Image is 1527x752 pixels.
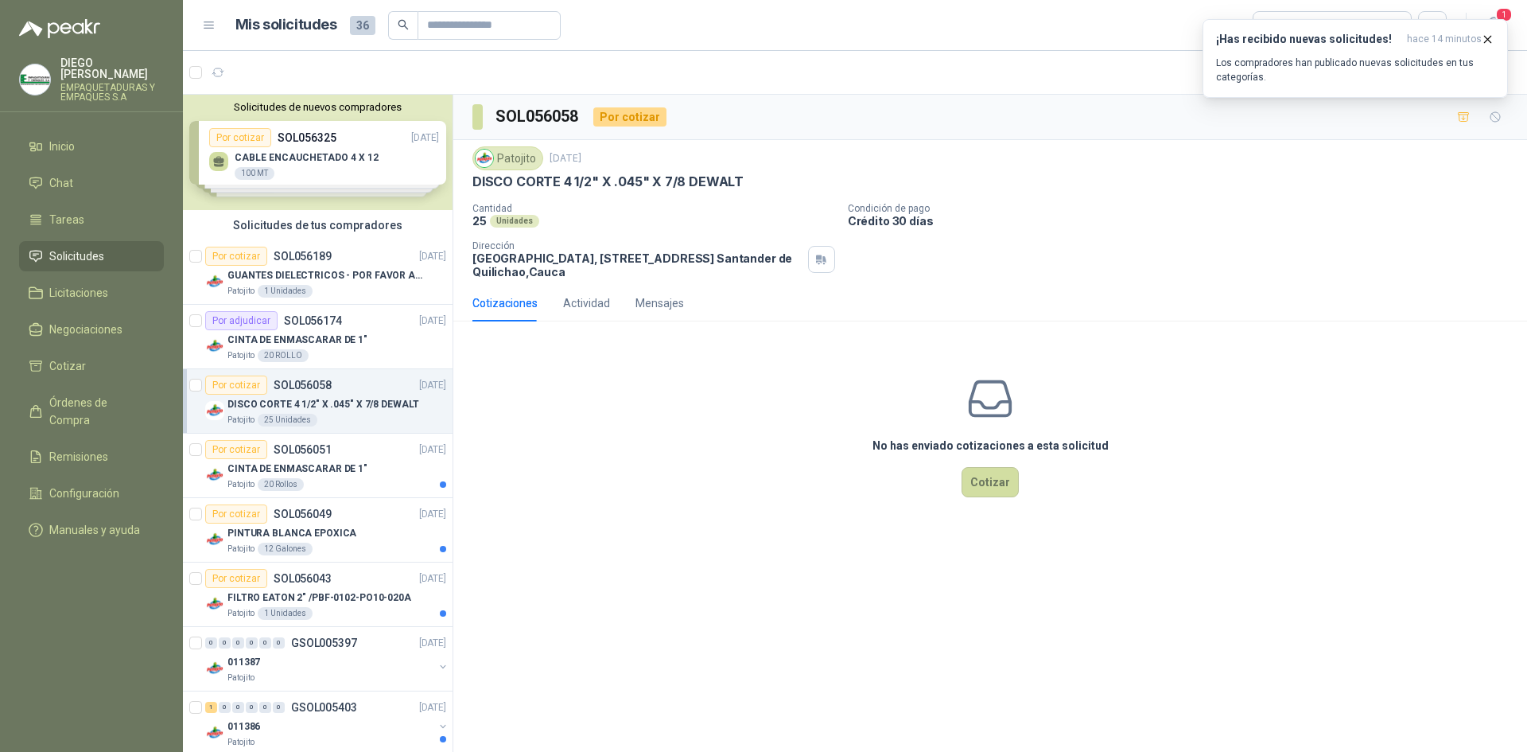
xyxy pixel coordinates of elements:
[205,659,224,678] img: Company Logo
[259,637,271,649] div: 0
[205,272,224,291] img: Company Logo
[258,478,304,491] div: 20 Rollos
[246,637,258,649] div: 0
[205,723,224,742] img: Company Logo
[291,702,357,713] p: GSOL005403
[563,294,610,312] div: Actividad
[205,637,217,649] div: 0
[205,505,267,524] div: Por cotizar
[227,478,254,491] p: Patojito
[49,211,84,228] span: Tareas
[49,521,140,539] span: Manuales y ayuda
[274,380,332,391] p: SOL056058
[635,294,684,312] div: Mensajes
[205,594,224,614] img: Company Logo
[227,655,260,670] p: 011387
[235,14,337,37] h1: Mis solicitudes
[205,633,449,684] a: 0 0 0 0 0 0 GSOL005397[DATE] Company Logo011387Patojito
[962,467,1019,497] button: Cotizar
[183,305,453,369] a: Por adjudicarSOL056174[DATE] Company LogoCINTA DE ENMASCARAR DE 1"Patojito20 ROLLO
[49,485,119,502] span: Configuración
[274,251,332,262] p: SOL056189
[258,414,317,427] div: 25 Unidades
[49,247,104,265] span: Solicitudes
[472,294,538,312] div: Cotizaciones
[398,19,409,30] span: search
[205,337,224,356] img: Company Logo
[183,240,453,305] a: Por cotizarSOL056189[DATE] Company LogoGUANTES DIELECTRICOS - POR FAVOR ADJUNTAR SU FICHA TECNICA...
[205,401,224,420] img: Company Logo
[19,205,164,235] a: Tareas
[19,19,100,38] img: Logo peakr
[872,437,1109,454] h3: No has enviado cotizaciones a esta solicitud
[227,462,367,477] p: CINTA DE ENMASCARAR DE 1"
[227,414,254,427] p: Patojito
[205,440,267,459] div: Por cotizar
[19,515,164,545] a: Manuales y ayuda
[472,251,802,279] p: [GEOGRAPHIC_DATA], [STREET_ADDRESS] Santander de Quilichao , Cauca
[19,278,164,308] a: Licitaciones
[1216,33,1401,46] h3: ¡Has recibido nuevas solicitudes!
[419,571,446,586] p: [DATE]
[19,314,164,345] a: Negociaciones
[350,16,375,35] span: 36
[472,146,543,170] div: Patojito
[60,57,164,80] p: DIEGO [PERSON_NAME]
[419,249,446,264] p: [DATE]
[205,247,267,266] div: Por cotizar
[227,719,260,734] p: 011386
[232,702,244,713] div: 0
[49,284,108,302] span: Licitaciones
[419,378,446,393] p: [DATE]
[258,543,313,555] div: 12 Galones
[227,607,254,620] p: Patojito
[19,351,164,381] a: Cotizar
[246,702,258,713] div: 0
[593,107,666,127] div: Por cotizar
[49,138,75,155] span: Inicio
[419,700,446,715] p: [DATE]
[19,478,164,508] a: Configuración
[19,442,164,472] a: Remisiones
[19,168,164,198] a: Chat
[258,349,309,362] div: 20 ROLLO
[205,376,267,395] div: Por cotizar
[183,369,453,434] a: Por cotizarSOL056058[DATE] Company LogoDISCO CORTE 4 1/2" X .045" X 7/8 DEWALTPatojito25 Unidades
[274,444,332,455] p: SOL056051
[227,268,425,283] p: GUANTES DIELECTRICOS - POR FAVOR ADJUNTAR SU FICHA TECNICA
[232,637,244,649] div: 0
[205,311,278,330] div: Por adjudicar
[227,736,254,749] p: Patojito
[19,131,164,162] a: Inicio
[49,357,86,375] span: Cotizar
[1407,33,1482,46] span: hace 14 minutos
[284,315,342,326] p: SOL056174
[19,388,164,435] a: Órdenes de Compra
[273,702,285,713] div: 0
[205,702,217,713] div: 1
[183,210,453,240] div: Solicitudes de tus compradores
[419,507,446,522] p: [DATE]
[495,104,581,129] h3: SOL056058
[227,285,254,298] p: Patojito
[1479,11,1508,40] button: 1
[227,526,356,541] p: PINTURA BLANCA EPOXICA
[183,563,453,627] a: Por cotizarSOL056043[DATE] Company LogoFILTRO EATON 2" /PBF-0102-PO10-020APatojito1 Unidades
[259,702,271,713] div: 0
[273,637,285,649] div: 0
[1263,17,1296,34] div: Todas
[1203,19,1508,98] button: ¡Has recibido nuevas solicitudes!hace 14 minutos Los compradores han publicado nuevas solicitudes...
[550,151,581,166] p: [DATE]
[183,434,453,498] a: Por cotizarSOL056051[DATE] Company LogoCINTA DE ENMASCARAR DE 1"Patojito20 Rollos
[49,394,149,429] span: Órdenes de Compra
[205,698,449,749] a: 1 0 0 0 0 0 GSOL005403[DATE] Company Logo011386Patojito
[219,702,231,713] div: 0
[183,498,453,563] a: Por cotizarSOL056049[DATE] Company LogoPINTURA BLANCA EPOXICAPatojito12 Galones
[476,150,493,167] img: Company Logo
[490,215,539,228] div: Unidades
[274,573,332,584] p: SOL056043
[227,590,411,606] p: FILTRO EATON 2" /PBF-0102-PO10-020A
[848,214,1521,228] p: Crédito 30 días
[258,607,313,620] div: 1 Unidades
[205,530,224,549] img: Company Logo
